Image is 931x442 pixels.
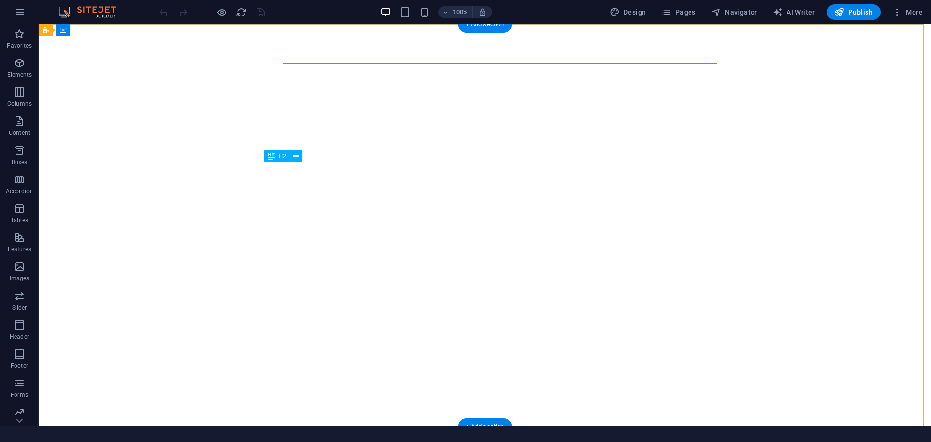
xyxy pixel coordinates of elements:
[478,8,487,16] i: On resize automatically adjust zoom level to fit chosen device.
[453,6,468,18] h6: 100%
[11,391,28,399] p: Forms
[216,6,227,18] button: Click here to leave preview mode and continue editing
[606,4,650,20] div: Design (Ctrl+Alt+Y)
[12,158,28,166] p: Boxes
[773,7,815,17] span: AI Writer
[888,4,927,20] button: More
[56,6,128,18] img: Editor Logo
[658,4,699,20] button: Pages
[827,4,881,20] button: Publish
[835,7,873,17] span: Publish
[11,362,28,370] p: Footer
[6,187,33,195] p: Accordion
[8,246,31,253] p: Features
[711,7,757,17] span: Navigator
[7,42,32,49] p: Favorites
[11,216,28,224] p: Tables
[10,333,29,341] p: Header
[12,304,27,311] p: Slider
[279,153,286,159] span: H2
[236,7,247,18] i: Reload page
[438,6,473,18] button: 100%
[769,4,819,20] button: AI Writer
[606,4,650,20] button: Design
[458,16,512,33] div: + Add section
[661,7,695,17] span: Pages
[458,418,512,435] div: + Add section
[7,71,32,79] p: Elements
[707,4,761,20] button: Navigator
[7,100,32,108] p: Columns
[10,275,30,282] p: Images
[892,7,923,17] span: More
[610,7,646,17] span: Design
[235,6,247,18] button: reload
[9,129,30,137] p: Content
